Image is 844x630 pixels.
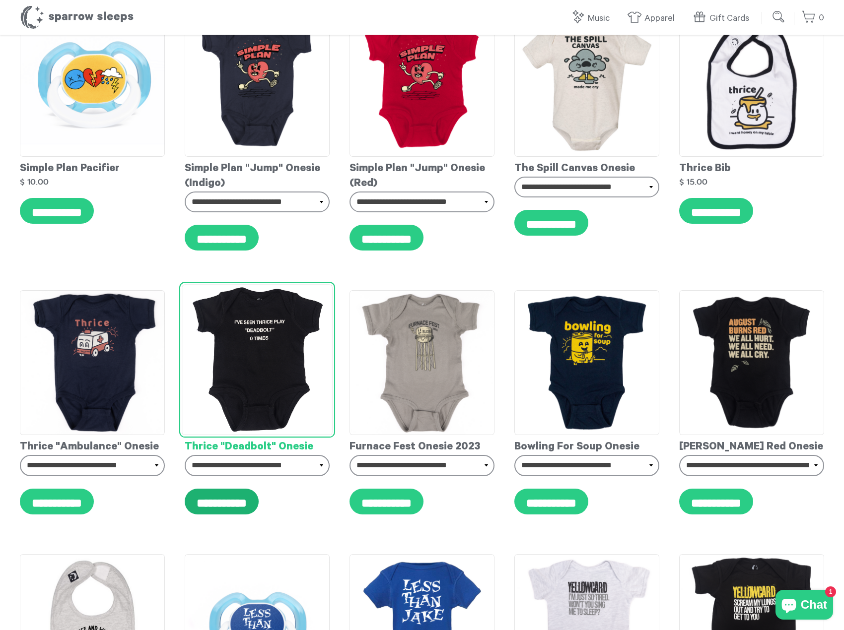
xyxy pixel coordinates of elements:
[185,12,330,157] img: sp-collection-05_grande.png
[679,178,707,186] strong: $ 15.00
[20,5,134,30] h1: Sparrow Sleeps
[20,290,165,435] img: Thrice-AmbulanceOnesie_grande.png
[627,8,680,29] a: Apparel
[514,12,659,157] img: the-spill-canvas-onesie_grande.png
[514,157,659,177] div: The Spill Canvas Onesie
[570,8,615,29] a: Music
[185,157,330,191] div: Simple Plan "Jump" Onesie (Indigo)
[20,435,165,455] div: Thrice "Ambulance" Onesie
[350,290,494,435] img: FurnaceFestOnesie_grande.png
[20,157,165,177] div: Simple Plan Pacifier
[350,157,494,191] div: Simple Plan "Jump" Onesie (Red)
[182,285,333,436] img: Thrice-DeadboltOnesie_grande.png
[679,157,824,177] div: Thrice Bib
[679,12,824,157] img: Thrice-Bib_grande.png
[350,12,494,157] img: sp-collection-04_grande.png
[350,435,494,455] div: Furnace Fest Onesie 2023
[185,435,330,455] div: Thrice "Deadbolt" Onesie
[514,435,659,455] div: Bowling For Soup Onesie
[692,8,754,29] a: Gift Cards
[773,590,836,622] inbox-online-store-chat: Shopify online store chat
[20,178,49,186] strong: $ 10.00
[769,7,789,27] input: Submit
[679,435,824,455] div: [PERSON_NAME] Red Onesie
[514,290,659,435] img: BowlingForSoup-Onesie_grande.jpg
[20,12,165,157] img: sp-collection-06_grande.png
[679,290,824,435] img: AugustBurnsRed-Onesie_grande.png
[801,7,824,29] a: 0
